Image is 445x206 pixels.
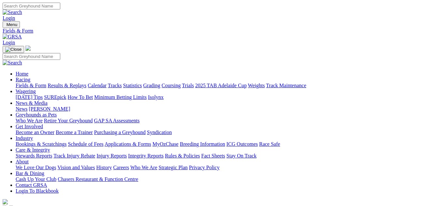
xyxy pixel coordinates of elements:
a: Racing [16,77,30,82]
a: Home [16,71,28,76]
a: Schedule of Fees [68,141,103,147]
a: Wagering [16,89,36,94]
a: News & Media [16,100,48,106]
a: Track Injury Rebate [53,153,95,158]
a: News [16,106,27,112]
a: We Love Our Dogs [16,165,56,170]
a: Track Maintenance [266,83,306,88]
div: News & Media [16,106,442,112]
a: Chasers Restaurant & Function Centre [58,176,138,182]
a: Fact Sheets [201,153,225,158]
a: Rules & Policies [165,153,200,158]
a: Grading [143,83,160,88]
a: Applications & Forms [105,141,151,147]
a: Fields & Form [3,28,442,34]
button: Toggle navigation [3,46,24,53]
img: logo-grsa-white.png [25,46,31,51]
a: Privacy Policy [189,165,220,170]
a: Statistics [123,83,142,88]
a: [DATE] Tips [16,94,43,100]
a: [PERSON_NAME] [29,106,70,112]
a: Login To Blackbook [16,188,59,194]
a: Minimum Betting Limits [94,94,147,100]
a: MyOzChase [152,141,179,147]
div: Bar & Dining [16,176,442,182]
a: GAP SA Assessments [94,118,140,123]
a: Coursing [162,83,181,88]
a: Syndication [147,130,172,135]
a: Weights [248,83,265,88]
a: Bar & Dining [16,171,44,176]
div: Care & Integrity [16,153,442,159]
a: Login [3,15,15,21]
input: Search [3,3,60,9]
img: Search [3,60,22,66]
a: Contact GRSA [16,182,47,188]
a: Purchasing a Greyhound [94,130,146,135]
a: Race Safe [259,141,280,147]
a: Who We Are [130,165,157,170]
a: Care & Integrity [16,147,50,153]
a: Calendar [88,83,107,88]
img: Search [3,9,22,15]
button: Toggle navigation [3,21,20,28]
a: Become a Trainer [56,130,93,135]
a: Login [3,40,15,45]
a: Industry [16,135,33,141]
a: Who We Are [16,118,43,123]
a: Retire Your Greyhound [44,118,93,123]
a: History [96,165,112,170]
a: Integrity Reports [128,153,164,158]
a: Isolynx [148,94,164,100]
img: GRSA [3,34,22,40]
a: Breeding Information [180,141,225,147]
a: Stay On Track [226,153,256,158]
img: Close [5,47,22,52]
div: Get Involved [16,130,442,135]
a: Careers [113,165,129,170]
a: How To Bet [68,94,93,100]
a: Tracks [108,83,122,88]
a: Stewards Reports [16,153,52,158]
div: Industry [16,141,442,147]
span: Menu [7,22,17,27]
input: Search [3,53,60,60]
a: Become an Owner [16,130,54,135]
div: Wagering [16,94,442,100]
a: 2025 TAB Adelaide Cup [195,83,247,88]
img: logo-grsa-white.png [3,199,8,204]
a: Strategic Plan [159,165,188,170]
a: Injury Reports [96,153,127,158]
a: About [16,159,29,164]
div: About [16,165,442,171]
a: Trials [182,83,194,88]
div: Greyhounds as Pets [16,118,442,124]
div: Racing [16,83,442,89]
a: Fields & Form [16,83,46,88]
a: Cash Up Your Club [16,176,56,182]
a: Get Involved [16,124,43,129]
a: Greyhounds as Pets [16,112,57,117]
a: Bookings & Scratchings [16,141,66,147]
a: Vision and Values [57,165,95,170]
a: Results & Replays [48,83,86,88]
a: SUREpick [44,94,66,100]
a: ICG Outcomes [226,141,258,147]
